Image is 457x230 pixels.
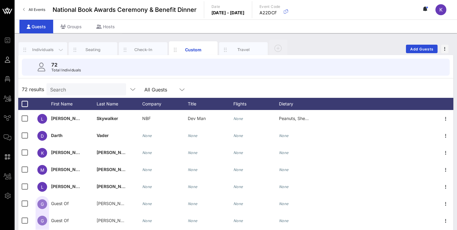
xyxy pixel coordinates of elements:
[144,87,167,92] div: All Guests
[188,201,198,206] i: None
[142,184,152,189] i: None
[130,47,157,53] div: Check-In
[233,150,243,155] i: None
[211,10,245,16] p: [DATE] - [DATE]
[40,167,44,173] span: M
[51,218,69,223] span: Guest Of
[97,133,109,138] span: Vader
[259,10,280,16] p: A22DCF
[435,4,446,15] div: K
[410,47,434,51] span: Add Guests
[233,133,243,138] i: None
[211,4,245,10] p: Date
[142,133,152,138] i: None
[188,98,233,110] div: Title
[279,116,327,121] span: Peanuts, Shellfish, Meat
[22,86,44,93] span: 72 results
[142,116,151,121] span: NBF
[279,201,289,206] i: None
[41,150,44,156] span: K
[51,98,97,110] div: First Name
[188,150,198,155] i: None
[141,83,189,95] div: All Guests
[233,98,279,110] div: Flights
[41,184,43,190] span: L
[188,167,198,172] i: None
[233,201,243,206] i: None
[97,184,132,189] span: [PERSON_NAME]
[51,150,87,155] span: [PERSON_NAME]
[142,218,152,223] i: None
[188,116,206,121] span: Dev Man
[142,167,152,172] i: None
[41,218,44,223] span: G
[51,61,81,68] p: 72
[51,67,81,73] p: Total Individuals
[97,167,132,172] span: [PERSON_NAME]
[97,201,132,206] span: [PERSON_NAME]
[279,133,289,138] i: None
[233,116,243,121] i: None
[279,150,289,155] i: None
[406,45,438,53] button: Add Guests
[230,47,257,53] div: Travel
[97,150,132,155] span: [PERSON_NAME]
[29,47,57,53] div: Individuals
[51,184,87,189] span: [PERSON_NAME]
[233,167,243,172] i: None
[51,201,69,206] span: Guest Of
[142,98,188,110] div: Company
[279,98,325,110] div: Dietary
[279,218,289,223] i: None
[439,7,443,13] span: K
[41,116,43,122] span: L
[233,218,243,223] i: None
[142,201,152,206] i: None
[53,20,89,33] div: Groups
[188,218,198,223] i: None
[279,184,289,189] i: None
[41,201,44,207] span: G
[89,20,122,33] div: Hosts
[41,133,44,139] span: D
[51,116,87,121] span: [PERSON_NAME]
[188,184,198,189] i: None
[279,167,289,172] i: None
[80,47,107,53] div: Seating
[97,218,132,223] span: [PERSON_NAME]
[19,20,53,33] div: Guests
[53,5,197,14] span: National Book Awards Ceremony & Benefit Dinner
[51,167,87,172] span: [PERSON_NAME]
[97,116,118,121] span: Skywalker
[29,7,45,12] span: All Events
[259,4,280,10] p: Event Code
[142,150,152,155] i: None
[180,46,207,53] div: Custom
[97,98,142,110] div: Last Name
[19,5,49,15] a: All Events
[233,184,243,189] i: None
[188,133,198,138] i: None
[51,133,63,138] span: Darth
